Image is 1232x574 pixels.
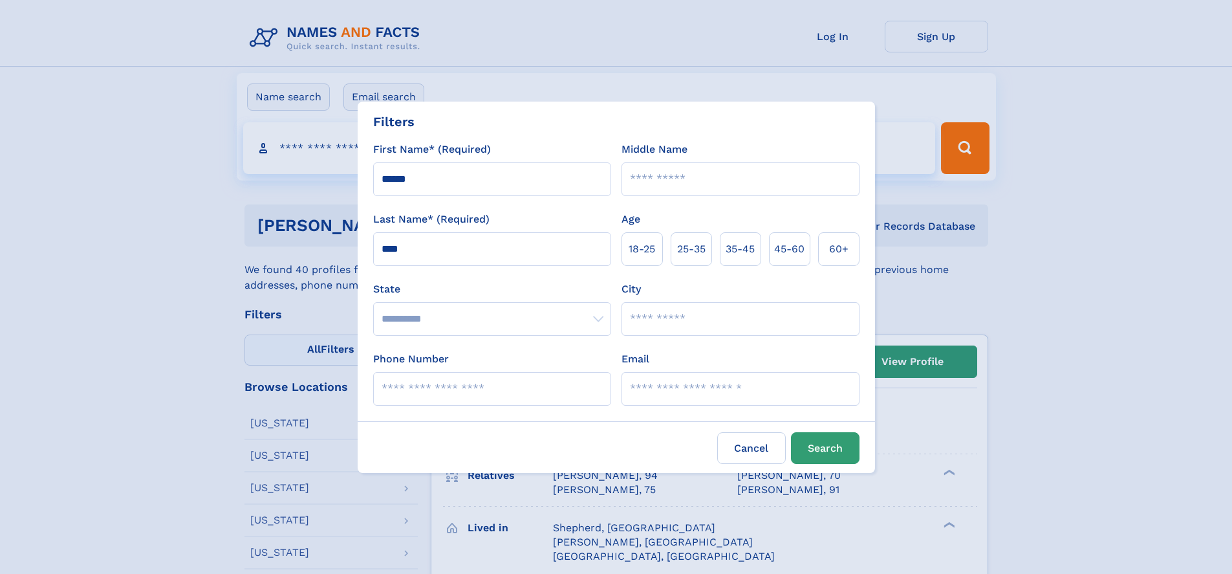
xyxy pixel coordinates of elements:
[373,351,449,367] label: Phone Number
[774,241,805,257] span: 45‑60
[717,432,786,464] label: Cancel
[629,241,655,257] span: 18‑25
[621,351,649,367] label: Email
[677,241,706,257] span: 25‑35
[373,142,491,157] label: First Name* (Required)
[621,212,640,227] label: Age
[726,241,755,257] span: 35‑45
[373,212,490,227] label: Last Name* (Required)
[791,432,859,464] button: Search
[829,241,848,257] span: 60+
[621,281,641,297] label: City
[621,142,687,157] label: Middle Name
[373,281,611,297] label: State
[373,112,415,131] div: Filters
